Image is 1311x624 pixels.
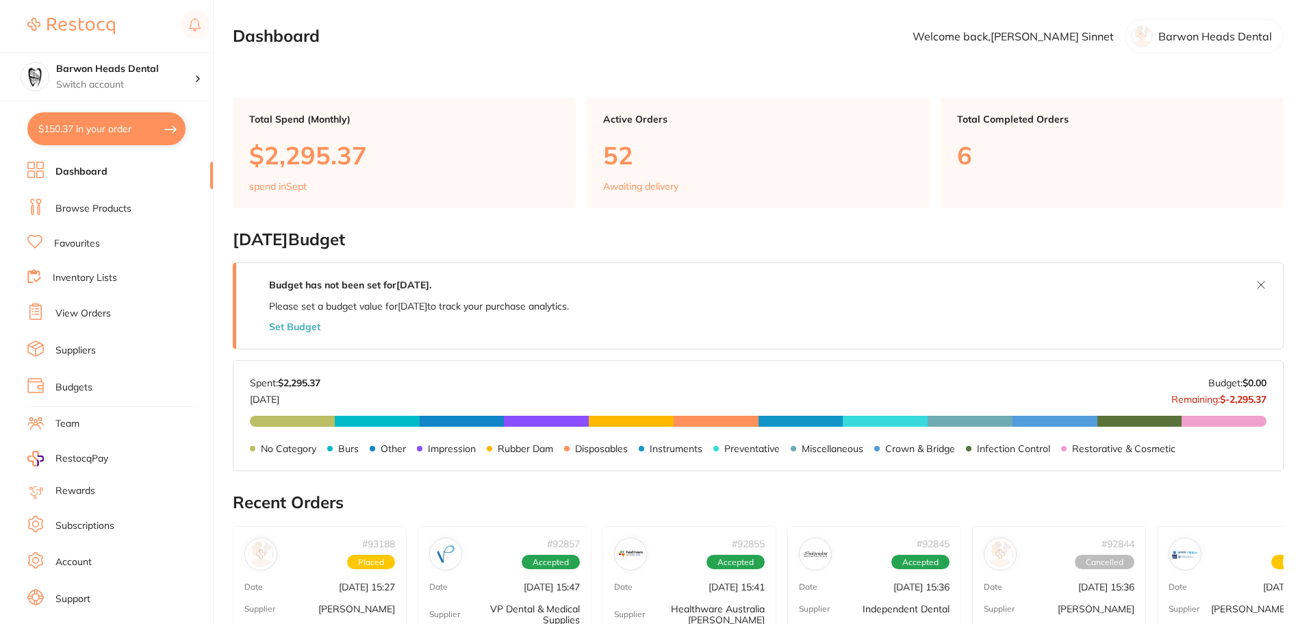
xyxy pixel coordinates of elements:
p: spend in Sept [249,181,307,192]
p: [PERSON_NAME] [1058,603,1134,614]
strong: $2,295.37 [278,377,320,389]
p: Barwon Heads Dental [1158,30,1272,42]
span: Accepted [522,555,580,570]
p: Crown & Bridge [885,443,955,454]
img: Restocq Logo [27,18,115,34]
p: # 92845 [917,538,950,549]
p: No Category [261,443,316,454]
p: Awaiting delivery [603,181,678,192]
span: Accepted [707,555,765,570]
p: Date [244,582,263,592]
a: Account [55,556,92,569]
span: Cancelled [1075,555,1134,570]
p: Remaining: [1171,388,1267,405]
p: Total Completed Orders [957,114,1267,125]
p: Preventative [724,443,780,454]
img: Healthware Australia Ridley [618,541,644,567]
p: [DATE] 15:27 [339,582,395,592]
img: Erskine Dental [1172,541,1198,567]
a: Favourites [54,237,100,251]
p: Spent: [250,377,320,388]
p: Supplier [799,604,830,614]
a: Total Spend (Monthly)$2,295.37spend inSept [233,97,576,208]
strong: $0.00 [1243,377,1267,389]
img: Henry Schein Halas [248,541,274,567]
img: RestocqPay [27,451,44,466]
button: $150.37 in your order [27,112,186,145]
p: Date [984,582,1002,592]
p: Instruments [650,443,702,454]
p: Date [799,582,817,592]
p: Supplier [1169,604,1199,614]
p: # 93188 [362,538,395,549]
h2: Dashboard [233,27,320,46]
img: Barwon Heads Dental [21,63,49,90]
p: Disposables [575,443,628,454]
p: Infection Control [977,443,1050,454]
p: Supplier [614,610,645,619]
p: Switch account [56,78,194,92]
p: # 92857 [547,538,580,549]
p: Date [429,582,448,592]
strong: $-2,295.37 [1220,393,1267,405]
a: Total Completed Orders6 [941,97,1284,208]
a: Active Orders52Awaiting delivery [587,97,930,208]
p: # 92844 [1102,538,1134,549]
img: Adam Dental [987,541,1013,567]
h2: [DATE] Budget [233,230,1284,249]
a: Budgets [55,381,92,395]
p: [DATE] 15:36 [893,582,950,592]
p: [PERSON_NAME] [318,603,395,614]
img: VP Dental & Medical Supplies [433,541,459,567]
a: Support [55,592,90,606]
p: 52 [603,141,913,169]
h4: Barwon Heads Dental [56,62,194,76]
p: Restorative & Cosmetic [1072,443,1175,454]
button: Set Budget [269,321,320,332]
p: Welcome back, [PERSON_NAME] Sinnet [913,30,1114,42]
a: Rewards [55,484,95,498]
p: [DATE] 15:41 [709,582,765,592]
p: Impression [428,443,476,454]
a: Inventory Lists [53,271,117,285]
p: Date [614,582,633,592]
p: Budget: [1208,377,1267,388]
p: Burs [338,443,359,454]
a: RestocqPay [27,451,108,466]
p: Independent Dental [863,603,950,614]
a: Subscriptions [55,519,114,533]
span: Placed [347,555,395,570]
a: Restocq Logo [27,10,115,42]
p: # 92855 [732,538,765,549]
img: Independent Dental [802,541,828,567]
p: [DATE] 15:36 [1078,582,1134,592]
p: [DATE] 15:47 [524,582,580,592]
a: Browse Products [55,202,131,216]
a: View Orders [55,307,111,321]
p: [DATE] [250,388,320,405]
p: Rubber Dam [498,443,553,454]
span: RestocqPay [55,452,108,466]
p: Supplier [984,604,1015,614]
p: Please set a budget value for [DATE] to track your purchase analytics. [269,301,569,312]
p: Other [381,443,406,454]
p: Supplier [429,610,460,619]
p: Miscellaneous [802,443,863,454]
span: Accepted [891,555,950,570]
a: Dashboard [55,165,107,179]
h2: Recent Orders [233,493,1284,512]
p: Total Spend (Monthly) [249,114,559,125]
p: Supplier [244,604,275,614]
a: Suppliers [55,344,96,358]
a: Team [55,417,79,431]
p: Active Orders [603,114,913,125]
p: 6 [957,141,1267,169]
strong: Budget has not been set for [DATE] . [269,279,431,291]
p: $2,295.37 [249,141,559,169]
p: Date [1169,582,1187,592]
